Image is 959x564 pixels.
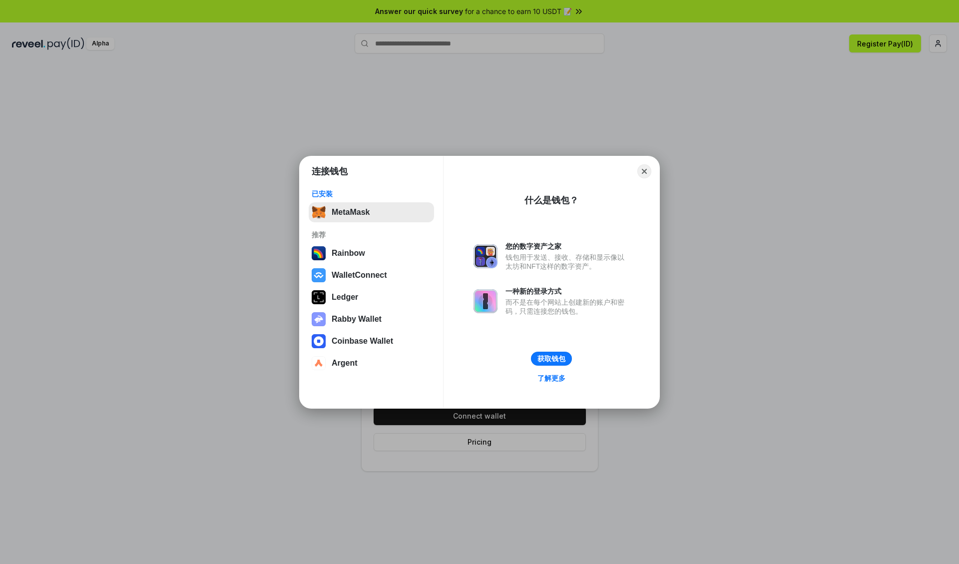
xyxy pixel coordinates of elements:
[309,265,434,285] button: WalletConnect
[332,315,382,324] div: Rabby Wallet
[312,246,326,260] img: svg+xml,%3Csvg%20width%3D%22120%22%20height%3D%22120%22%20viewBox%3D%220%200%20120%20120%22%20fil...
[312,334,326,348] img: svg+xml,%3Csvg%20width%3D%2228%22%20height%3D%2228%22%20viewBox%3D%220%200%2028%2028%22%20fill%3D...
[312,230,431,239] div: 推荐
[309,309,434,329] button: Rabby Wallet
[524,194,578,206] div: 什么是钱包？
[309,287,434,307] button: Ledger
[309,331,434,351] button: Coinbase Wallet
[505,253,629,271] div: 钱包用于发送、接收、存储和显示像以太坊和NFT这样的数字资产。
[309,353,434,373] button: Argent
[531,352,572,366] button: 获取钱包
[505,287,629,296] div: 一种新的登录方式
[332,293,358,302] div: Ledger
[537,354,565,363] div: 获取钱包
[332,337,393,346] div: Coinbase Wallet
[505,298,629,316] div: 而不是在每个网站上创建新的账户和密码，只需连接您的钱包。
[332,359,358,368] div: Argent
[309,202,434,222] button: MetaMask
[312,290,326,304] img: svg+xml,%3Csvg%20xmlns%3D%22http%3A%2F%2Fwww.w3.org%2F2000%2Fsvg%22%20width%3D%2228%22%20height%3...
[312,165,348,177] h1: 连接钱包
[474,289,497,313] img: svg+xml,%3Csvg%20xmlns%3D%22http%3A%2F%2Fwww.w3.org%2F2000%2Fsvg%22%20fill%3D%22none%22%20viewBox...
[312,205,326,219] img: svg+xml,%3Csvg%20fill%3D%22none%22%20height%3D%2233%22%20viewBox%3D%220%200%2035%2033%22%20width%...
[505,242,629,251] div: 您的数字资产之家
[312,268,326,282] img: svg+xml,%3Csvg%20width%3D%2228%22%20height%3D%2228%22%20viewBox%3D%220%200%2028%2028%22%20fill%3D...
[537,374,565,383] div: 了解更多
[474,244,497,268] img: svg+xml,%3Csvg%20xmlns%3D%22http%3A%2F%2Fwww.w3.org%2F2000%2Fsvg%22%20fill%3D%22none%22%20viewBox...
[332,208,370,217] div: MetaMask
[332,271,387,280] div: WalletConnect
[531,372,571,385] a: 了解更多
[309,243,434,263] button: Rainbow
[312,356,326,370] img: svg+xml,%3Csvg%20width%3D%2228%22%20height%3D%2228%22%20viewBox%3D%220%200%2028%2028%22%20fill%3D...
[312,189,431,198] div: 已安装
[312,312,326,326] img: svg+xml,%3Csvg%20xmlns%3D%22http%3A%2F%2Fwww.w3.org%2F2000%2Fsvg%22%20fill%3D%22none%22%20viewBox...
[332,249,365,258] div: Rainbow
[637,164,651,178] button: Close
